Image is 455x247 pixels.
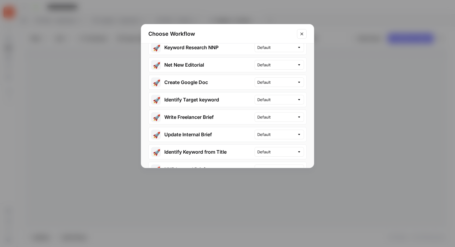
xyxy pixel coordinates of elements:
[153,62,159,68] span: 🚀
[149,145,255,159] button: 🚀Identify Keyword from Title
[257,131,295,137] input: Default
[153,131,159,137] span: 🚀
[153,114,159,120] span: 🚀
[149,162,255,176] button: 🚀NNP Internal Brief
[257,114,295,120] input: Default
[257,79,295,85] input: Default
[257,149,295,155] input: Default
[257,44,295,50] input: Default
[153,44,159,50] span: 🚀
[149,127,255,142] button: 🚀Update Internal Brief
[149,92,255,107] button: 🚀Identify Target keyword
[148,30,293,38] h2: Choose Workflow
[149,75,255,89] button: 🚀Create Google Doc
[153,79,159,85] span: 🚀
[153,166,159,172] span: 🚀
[149,58,255,72] button: 🚀Net New Editorial
[149,110,255,124] button: 🚀Write Freelancer Brief
[257,166,295,172] input: Default
[153,149,159,155] span: 🚀
[257,97,295,103] input: Default
[153,97,159,103] span: 🚀
[297,29,307,39] button: Close modal
[257,62,295,68] input: Default
[149,40,255,55] button: 🚀Keyword Research NNP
